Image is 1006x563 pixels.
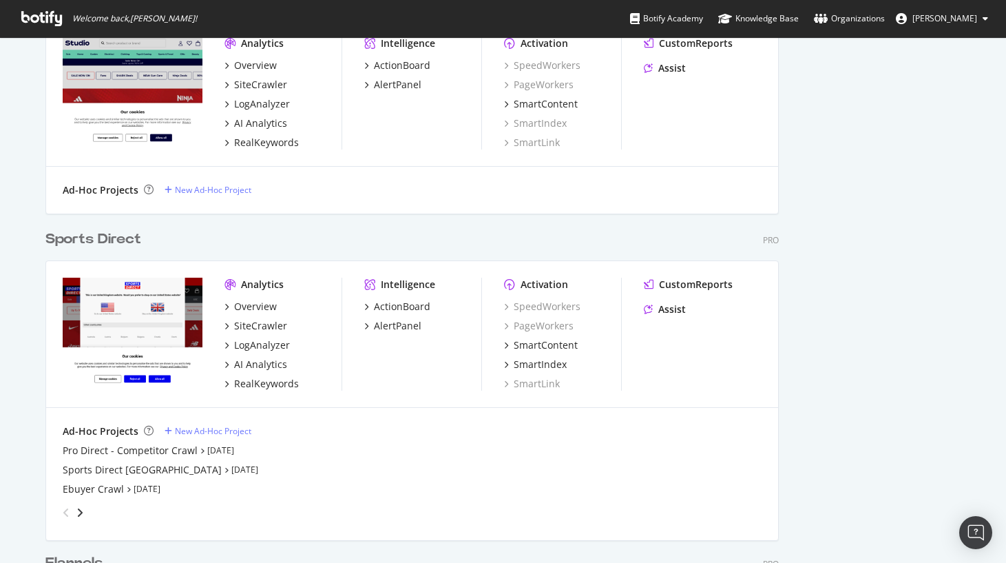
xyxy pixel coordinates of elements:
[57,502,75,524] div: angle-left
[381,37,435,50] div: Intelligence
[224,358,287,371] a: AI Analytics
[224,97,290,111] a: LogAnalyzer
[63,463,222,477] a: Sports Direct [GEOGRAPHIC_DATA]
[514,358,567,371] div: SmartIndex
[234,358,287,371] div: AI Analytics
[644,61,686,75] a: Assist
[241,37,284,50] div: Analytics
[659,37,733,50] div: CustomReports
[241,278,284,291] div: Analytics
[718,12,799,25] div: Knowledge Base
[658,61,686,75] div: Assist
[234,377,299,391] div: RealKeywords
[644,37,733,50] a: CustomReports
[45,229,147,249] a: Sports Direct
[45,229,141,249] div: Sports Direct
[763,234,779,246] div: Pro
[644,303,686,316] a: Assist
[504,300,580,314] a: SpeedWorkers
[504,116,567,130] a: SmartIndex
[165,184,251,196] a: New Ad-Hoc Project
[63,482,124,496] a: Ebuyer Crawl
[658,303,686,316] div: Assist
[224,338,290,352] a: LogAnalyzer
[234,116,287,130] div: AI Analytics
[912,12,977,24] span: Amelie Thomas
[364,300,430,314] a: ActionBoard
[234,319,287,333] div: SiteCrawler
[514,97,578,111] div: SmartContent
[63,424,138,438] div: Ad-Hoc Projects
[659,278,733,291] div: CustomReports
[514,338,578,352] div: SmartContent
[134,483,160,495] a: [DATE]
[374,78,421,92] div: AlertPanel
[75,506,85,520] div: angle-right
[234,136,299,150] div: RealKeywords
[72,13,197,24] span: Welcome back, [PERSON_NAME] !
[234,59,277,72] div: Overview
[504,78,574,92] a: PageWorkers
[165,425,251,437] a: New Ad-Hoc Project
[504,59,580,72] a: SpeedWorkers
[374,319,421,333] div: AlertPanel
[504,319,574,333] a: PageWorkers
[364,78,421,92] a: AlertPanel
[63,278,202,389] img: sportsdirect.com
[959,516,992,549] div: Open Intercom Messenger
[234,97,290,111] div: LogAnalyzer
[521,278,568,291] div: Activation
[644,278,733,291] a: CustomReports
[521,37,568,50] div: Activation
[224,377,299,391] a: RealKeywords
[175,425,251,437] div: New Ad-Hoc Project
[504,338,578,352] a: SmartContent
[885,8,999,30] button: [PERSON_NAME]
[207,444,234,456] a: [DATE]
[224,59,277,72] a: Overview
[224,136,299,150] a: RealKeywords
[364,319,421,333] a: AlertPanel
[234,338,290,352] div: LogAnalyzer
[504,358,567,371] a: SmartIndex
[504,97,578,111] a: SmartContent
[63,183,138,197] div: Ad-Hoc Projects
[224,300,277,314] a: Overview
[374,59,430,72] div: ActionBoard
[63,37,202,148] img: studio.co.uk
[814,12,885,25] div: Organizations
[175,184,251,196] div: New Ad-Hoc Project
[374,300,430,314] div: ActionBoard
[231,464,258,475] a: [DATE]
[224,116,287,130] a: AI Analytics
[224,319,287,333] a: SiteCrawler
[630,12,703,25] div: Botify Academy
[63,444,198,458] a: Pro Direct - Competitor Crawl
[364,59,430,72] a: ActionBoard
[224,78,287,92] a: SiteCrawler
[504,136,560,150] a: SmartLink
[234,300,277,314] div: Overview
[234,78,287,92] div: SiteCrawler
[504,377,560,391] a: SmartLink
[381,278,435,291] div: Intelligence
